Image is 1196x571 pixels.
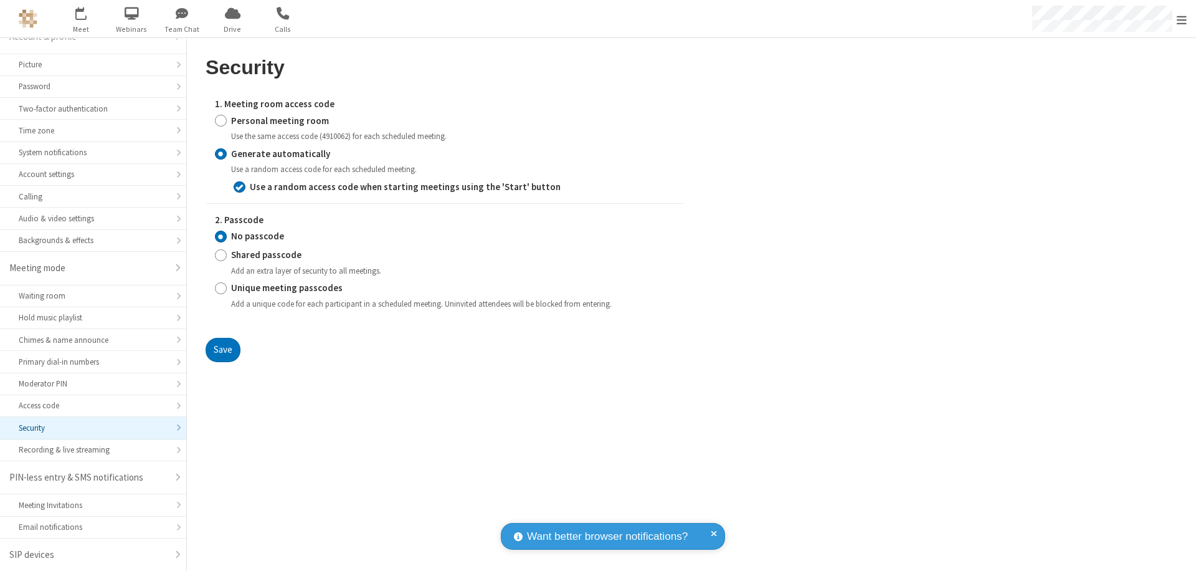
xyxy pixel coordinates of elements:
strong: No passcode [231,230,284,242]
span: Drive [209,24,256,35]
div: Add a unique code for each participant in a scheduled meeting. Uninvited attendees will be blocke... [231,298,675,310]
div: 1 [84,7,92,16]
strong: Shared passcode [231,249,301,261]
div: Access code [19,400,168,411]
div: Account settings [19,168,168,180]
strong: Personal meeting room [231,115,329,127]
div: Audio & video settings [19,213,168,224]
button: Save [206,338,240,363]
h2: Security [206,57,684,79]
div: Backgrounds & effects [19,234,168,246]
span: Calls [260,24,306,35]
div: Meeting Invitations [19,499,168,511]
div: Picture [19,59,168,70]
span: Want better browser notifications? [527,529,688,545]
div: PIN-less entry & SMS notifications [9,471,168,485]
label: 1. Meeting room access code [215,97,675,112]
div: Email notifications [19,521,168,533]
iframe: Chat [1165,539,1187,562]
div: Password [19,80,168,92]
div: Time zone [19,125,168,137]
div: System notifications [19,146,168,158]
div: Hold music playlist [19,312,168,324]
div: Moderator PIN [19,378,168,390]
label: 2. Passcode [215,213,675,228]
div: Recording & live streaming [19,444,168,456]
div: Use the same access code (4910062) for each scheduled meeting. [231,130,675,142]
div: Primary dial-in numbers [19,356,168,368]
span: Team Chat [159,24,206,35]
div: Chimes & name announce [19,334,168,346]
div: Two-factor authentication [19,103,168,115]
strong: Use a random access code when starting meetings using the 'Start' button [250,181,561,193]
strong: Generate automatically [231,148,330,160]
div: Add an extra layer of security to all meetings. [231,265,675,277]
div: Calling [19,191,168,203]
div: Security [19,422,168,434]
div: Use a random access code for each scheduled meeting. [231,163,675,175]
div: Meeting mode [9,261,168,276]
div: SIP devices [9,548,168,562]
div: Waiting room [19,290,168,302]
span: Meet [58,24,105,35]
span: Webinars [108,24,155,35]
strong: Unique meeting passcodes [231,282,343,294]
img: QA Selenium DO NOT DELETE OR CHANGE [19,9,37,28]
